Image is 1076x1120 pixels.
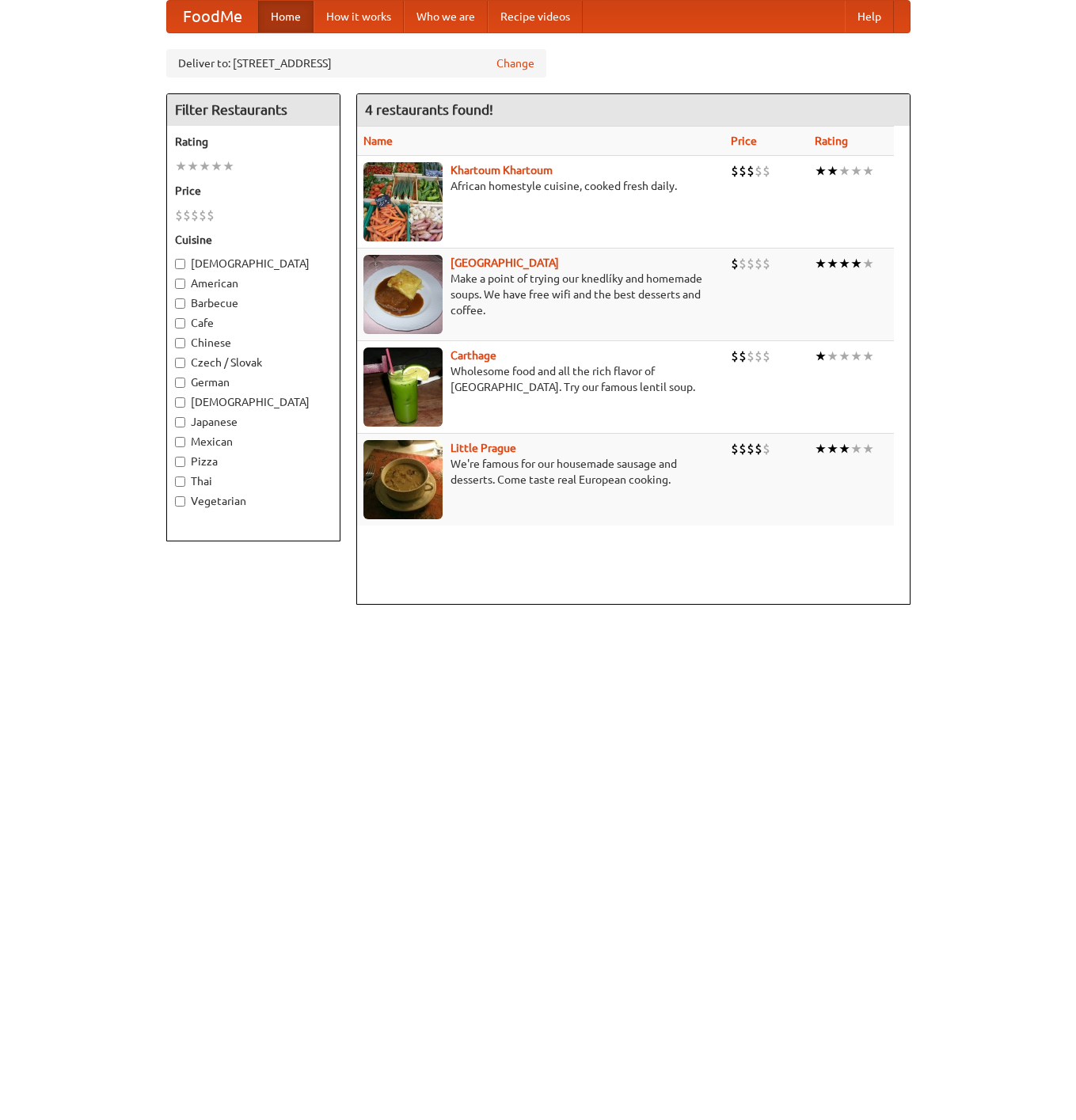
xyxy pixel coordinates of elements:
[363,440,443,519] img: littleprague.jpg
[175,256,332,271] label: [DEMOGRAPHIC_DATA]
[850,255,862,272] li: ★
[175,207,183,224] li: $
[314,1,404,32] a: How it works
[175,437,185,447] input: Mexican
[838,440,850,457] li: ★
[175,158,187,175] li: ★
[175,298,185,309] input: Barbecue
[211,158,222,175] li: ★
[175,358,185,368] input: Czech / Slovak
[815,440,827,457] li: ★
[747,440,755,457] li: $
[731,440,739,457] li: $
[167,94,340,126] h4: Filter Restaurants
[175,275,332,291] label: American
[175,338,185,348] input: Chinese
[365,102,493,117] ng-pluralize: 4 restaurants found!
[175,232,332,248] h5: Cuisine
[850,440,862,457] li: ★
[838,162,850,180] li: ★
[175,496,185,507] input: Vegetarian
[175,315,332,331] label: Cafe
[827,440,838,457] li: ★
[199,158,211,175] li: ★
[404,1,488,32] a: Who we are
[175,473,332,489] label: Thai
[451,164,553,177] a: Khartoum Khartoum
[363,456,718,488] p: We're famous for our housemade sausage and desserts. Come taste real European cooking.
[838,347,850,365] li: ★
[747,162,755,180] li: $
[175,134,332,150] h5: Rating
[845,1,894,32] a: Help
[363,271,718,318] p: Make a point of trying our knedlíky and homemade soups. We have free wifi and the best desserts a...
[166,49,546,78] div: Deliver to: [STREET_ADDRESS]
[762,255,770,272] li: $
[175,457,185,467] input: Pizza
[363,347,443,427] img: carthage.jpg
[175,493,332,509] label: Vegetarian
[731,162,739,180] li: $
[827,347,838,365] li: ★
[175,335,332,351] label: Chinese
[739,347,747,365] li: $
[175,279,185,289] input: American
[827,162,838,180] li: ★
[191,207,199,224] li: $
[175,374,332,390] label: German
[731,347,739,365] li: $
[175,434,332,450] label: Mexican
[363,363,718,395] p: Wholesome food and all the rich flavor of [GEOGRAPHIC_DATA]. Try our famous lentil soup.
[175,378,185,388] input: German
[175,259,185,269] input: [DEMOGRAPHIC_DATA]
[850,162,862,180] li: ★
[862,162,874,180] li: ★
[167,1,258,32] a: FoodMe
[175,414,332,430] label: Japanese
[451,349,496,362] a: Carthage
[827,255,838,272] li: ★
[862,440,874,457] li: ★
[815,347,827,365] li: ★
[815,162,827,180] li: ★
[815,255,827,272] li: ★
[731,255,739,272] li: $
[850,347,862,365] li: ★
[755,440,762,457] li: $
[207,207,215,224] li: $
[762,347,770,365] li: $
[747,347,755,365] li: $
[739,440,747,457] li: $
[199,207,207,224] li: $
[363,135,393,147] a: Name
[363,255,443,334] img: czechpoint.jpg
[755,255,762,272] li: $
[187,158,199,175] li: ★
[175,476,185,487] input: Thai
[175,394,332,410] label: [DEMOGRAPHIC_DATA]
[363,178,718,194] p: African homestyle cuisine, cooked fresh daily.
[175,417,185,427] input: Japanese
[731,135,757,147] a: Price
[815,135,848,147] a: Rating
[755,347,762,365] li: $
[451,256,559,269] a: [GEOGRAPHIC_DATA]
[175,295,332,311] label: Barbecue
[222,158,234,175] li: ★
[762,162,770,180] li: $
[451,442,516,454] a: Little Prague
[755,162,762,180] li: $
[496,55,534,71] a: Change
[488,1,583,32] a: Recipe videos
[175,454,332,469] label: Pizza
[739,162,747,180] li: $
[175,318,185,328] input: Cafe
[862,347,874,365] li: ★
[175,183,332,199] h5: Price
[747,255,755,272] li: $
[838,255,850,272] li: ★
[762,440,770,457] li: $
